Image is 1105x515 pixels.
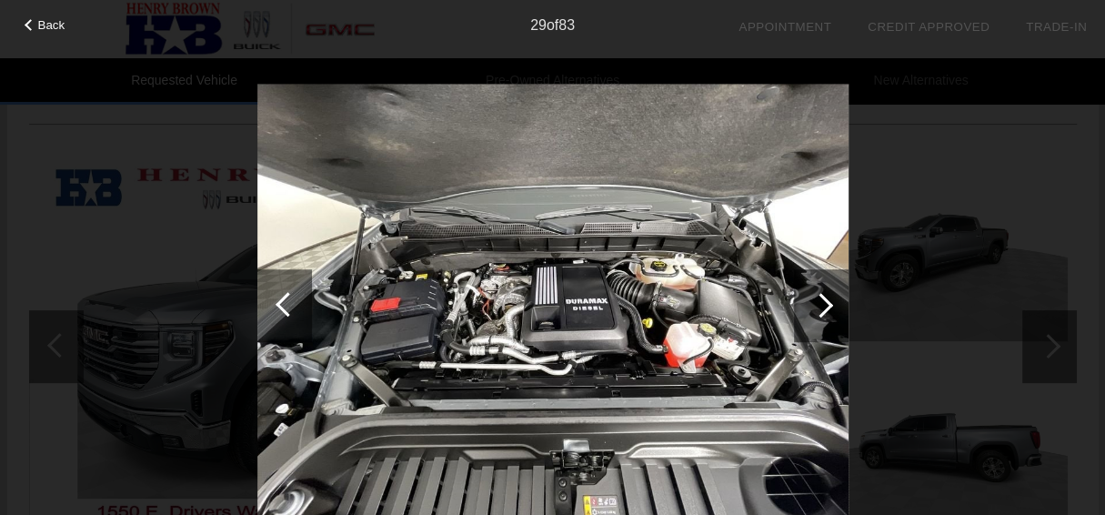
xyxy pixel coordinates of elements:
[738,20,831,34] a: Appointment
[558,17,575,33] span: 83
[1026,20,1087,34] a: Trade-In
[868,20,989,34] a: Credit Approved
[530,17,547,33] span: 29
[38,18,65,32] span: Back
